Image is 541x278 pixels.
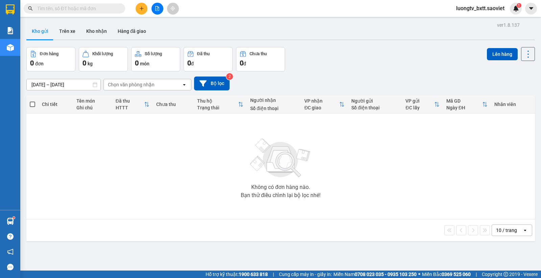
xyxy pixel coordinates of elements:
th: Toggle SortBy [112,95,153,113]
div: Đơn hàng [40,51,58,56]
span: đơn [35,61,44,66]
button: Kho gửi [26,23,54,39]
span: luongtv_bxtt.saoviet [451,4,510,13]
button: Lên hàng [487,48,518,60]
div: Chi tiết [42,102,70,107]
span: aim [170,6,175,11]
img: svg+xml;base64,PHN2ZyBjbGFzcz0ibGlzdC1wbHVnX19zdmciIHhtbG5zPSJodHRwOi8vd3d3LnczLm9yZy8yMDAwL3N2Zy... [247,134,314,182]
div: ĐC lấy [405,105,434,110]
button: Kho nhận [81,23,112,39]
div: Chưa thu [250,51,267,56]
button: Khối lượng0kg [79,47,128,71]
img: warehouse-icon [7,218,14,225]
span: | [273,271,274,278]
span: đ [243,61,246,66]
span: Miền Bắc [422,271,471,278]
button: plus [136,3,147,15]
div: Người nhận [250,98,298,103]
button: Hàng đã giao [112,23,151,39]
div: VP gửi [405,98,434,104]
div: 10 / trang [496,227,517,234]
span: caret-down [528,5,534,12]
div: VP nhận [304,98,339,104]
button: Đơn hàng0đơn [26,47,75,71]
span: notification [7,249,14,255]
div: ver 1.8.137 [497,21,520,29]
span: message [7,264,14,270]
strong: 1900 633 818 [239,272,268,277]
th: Toggle SortBy [194,95,247,113]
button: Đã thu0đ [184,47,233,71]
input: Select a date range. [27,79,100,90]
button: caret-down [525,3,537,15]
button: Trên xe [54,23,81,39]
span: 0 [30,59,34,67]
input: Tìm tên, số ĐT hoặc mã đơn [37,5,117,12]
span: search [28,6,33,11]
th: Toggle SortBy [443,95,491,113]
span: 0 [83,59,86,67]
span: question-circle [7,233,14,240]
sup: 1 [13,217,15,219]
button: Chưa thu0đ [236,47,285,71]
div: Số điện thoại [250,106,298,111]
sup: 1 [517,3,521,8]
div: Đã thu [116,98,144,104]
span: Miền Nam [333,271,417,278]
img: logo-vxr [6,4,15,15]
img: icon-new-feature [513,5,519,12]
span: copyright [503,272,508,277]
button: Bộ lọc [194,77,230,90]
button: file-add [151,3,163,15]
div: Người gửi [351,98,399,104]
div: Mã GD [446,98,482,104]
span: 1 [518,3,520,8]
div: Trạng thái [197,105,238,110]
span: 0 [240,59,243,67]
span: đ [191,61,194,66]
div: Số lượng [145,51,162,56]
svg: open [182,82,187,87]
span: 0 [135,59,139,67]
span: plus [139,6,144,11]
strong: 0369 525 060 [442,272,471,277]
div: Bạn thử điều chỉnh lại bộ lọc nhé! [241,193,321,198]
span: ⚪️ [418,273,420,276]
div: Đã thu [197,51,210,56]
div: Nhân viên [494,102,532,107]
span: Cung cấp máy in - giấy in: [279,271,332,278]
div: Ngày ĐH [446,105,482,110]
span: Hỗ trợ kỹ thuật: [206,271,268,278]
span: kg [88,61,93,66]
span: file-add [155,6,160,11]
div: Chưa thu [156,102,190,107]
div: Không có đơn hàng nào. [251,185,310,190]
sup: 2 [226,73,233,80]
div: ĐC giao [304,105,339,110]
div: Tên món [76,98,109,104]
button: Số lượng0món [131,47,180,71]
span: | [476,271,477,278]
span: 0 [187,59,191,67]
div: Thu hộ [197,98,238,104]
div: Ghi chú [76,105,109,110]
span: món [140,61,149,66]
svg: open [522,228,528,233]
th: Toggle SortBy [301,95,348,113]
strong: 0708 023 035 - 0935 103 250 [355,272,417,277]
th: Toggle SortBy [402,95,443,113]
div: Số điện thoại [351,105,399,110]
div: Khối lượng [92,51,113,56]
button: aim [167,3,179,15]
img: warehouse-icon [7,44,14,51]
div: HTTT [116,105,144,110]
div: Chọn văn phòng nhận [108,81,155,88]
img: solution-icon [7,27,14,34]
